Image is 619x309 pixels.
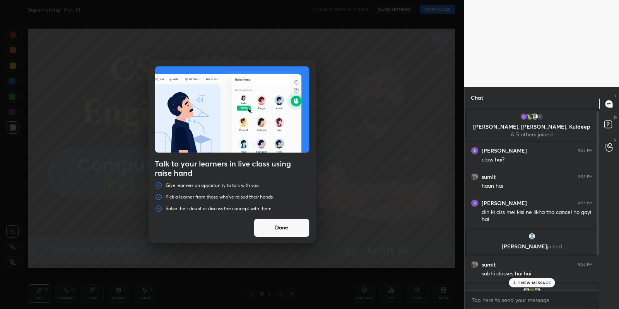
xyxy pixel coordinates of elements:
[471,199,479,207] img: 13387b9cefe34e288f6d13bc94e63bed.13249940_3
[482,147,527,154] h6: [PERSON_NAME]
[614,93,617,99] p: T
[155,66,309,153] img: preRahAdop.42c3ea74.svg
[578,201,593,205] div: 9:55 PM
[465,87,489,108] p: Chat
[578,148,593,153] div: 9:55 PM
[254,219,309,237] button: Done
[166,194,273,200] p: Pick a learner from those who've raised their hands
[547,243,562,250] span: joined
[525,113,533,121] img: 3
[155,159,309,178] h4: Talk to your learners in live class using raise hand
[531,113,539,121] img: default.png
[482,209,593,223] div: din ki clss mei kisi ne likha tha cancel ho gayi hai
[482,173,496,180] h6: sumit
[166,205,272,212] p: Solve their doubt or discuss the concept with them
[482,270,593,278] div: sabhi classes hui hai
[614,115,617,121] p: D
[471,173,479,181] img: 9b76bba231784b8f82fcff5d4b43fed3.jpg
[482,182,593,190] div: haan hai
[578,262,593,267] div: 9:56 PM
[471,131,592,138] p: & 5 others joined
[518,280,551,285] p: 1 NEW MESSAGE
[578,175,593,179] div: 9:55 PM
[536,113,544,121] div: 5
[465,108,599,290] div: grid
[482,261,496,268] h6: sumit
[482,156,593,164] div: class hai?
[482,200,527,207] h6: [PERSON_NAME]
[520,113,528,121] img: 13387b9cefe34e288f6d13bc94e63bed.13249940_3
[614,136,617,142] p: G
[471,124,592,130] p: [PERSON_NAME], [PERSON_NAME], Kuldeep
[471,147,479,154] img: 13387b9cefe34e288f6d13bc94e63bed.13249940_3
[471,261,479,268] img: 9b76bba231784b8f82fcff5d4b43fed3.jpg
[166,182,259,188] p: Give learners an opportunity to talk with you
[471,243,592,250] p: [PERSON_NAME]
[528,233,536,240] img: 456e269652b9400f8bba1ed3504a66bd.jpg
